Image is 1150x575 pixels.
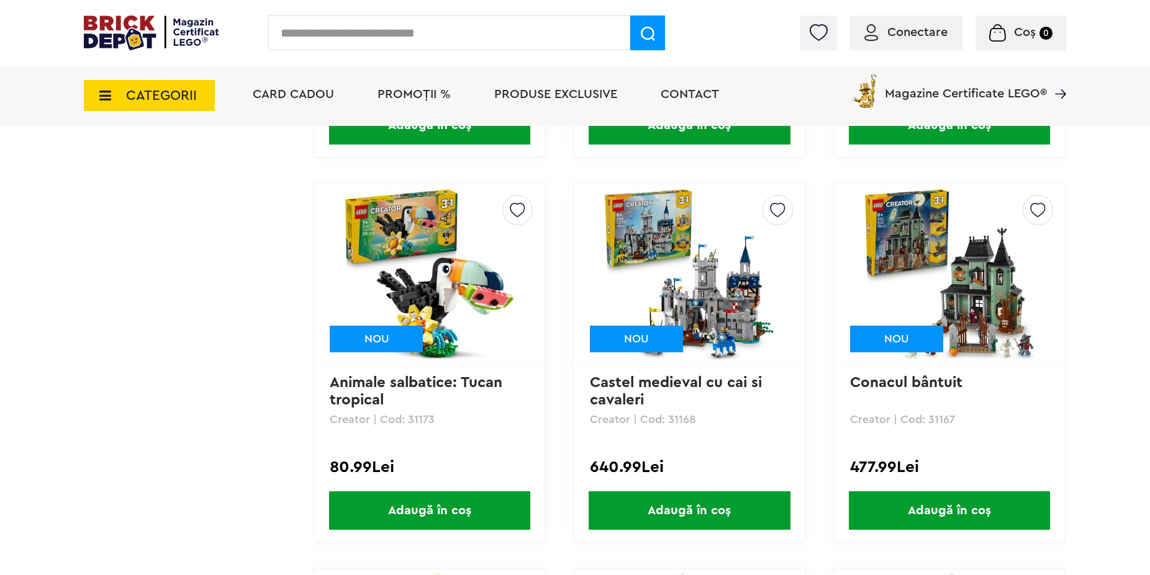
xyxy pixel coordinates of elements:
[590,414,789,425] p: Creator | Cod: 31168
[126,89,197,102] span: CATEGORII
[849,491,1050,530] span: Adaugă în coș
[589,491,790,530] span: Adaugă în coș
[864,26,948,38] a: Conectare
[494,88,617,100] a: Produse exclusive
[1039,27,1053,40] small: 0
[378,88,451,100] a: PROMOȚII %
[850,459,1049,475] div: 477.99Lei
[330,414,529,425] p: Creator | Cod: 31173
[590,459,789,475] div: 640.99Lei
[330,375,507,408] a: Animale salbatice: Tucan tropical
[330,459,529,475] div: 80.99Lei
[314,491,545,530] a: Adaugă în coș
[850,326,943,352] div: NOU
[1047,71,1066,84] a: Magazine Certificate LEGO®
[590,326,683,352] div: NOU
[329,491,530,530] span: Adaugă în coș
[835,491,1065,530] a: Adaugă în coș
[343,187,517,360] img: Animale salbatice: Tucan tropical
[850,375,962,390] a: Conacul bântuit
[602,187,776,360] img: Castel medieval cu cai si cavaleri
[330,326,423,352] div: NOU
[850,414,1049,425] p: Creator | Cod: 31167
[863,187,1036,360] img: Conacul bântuit
[574,491,805,530] a: Adaugă în coș
[661,88,719,100] a: Contact
[887,26,948,38] span: Conectare
[885,71,1047,100] span: Magazine Certificate LEGO®
[253,88,334,100] a: Card Cadou
[1014,26,1036,38] span: Coș
[590,375,766,408] a: Castel medieval cu cai si cavaleri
